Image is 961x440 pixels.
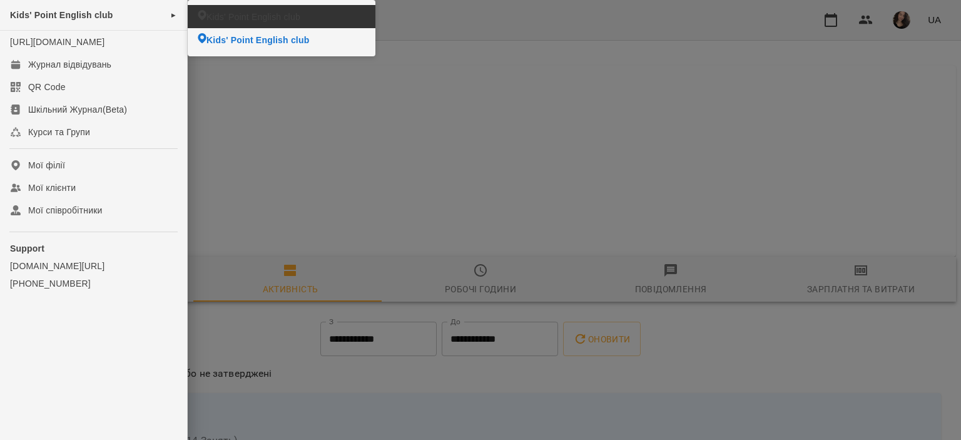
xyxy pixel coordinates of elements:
[206,11,300,23] span: Kids' Point English club
[28,204,103,217] div: Мої співробітники
[28,182,76,194] div: Мої клієнти
[28,81,66,93] div: QR Code
[28,58,111,71] div: Журнал відвідувань
[10,37,104,47] a: [URL][DOMAIN_NAME]
[10,10,113,20] span: Kids' Point English club
[206,34,309,46] span: Kids' Point English club
[10,277,177,290] a: [PHONE_NUMBER]
[10,260,177,272] a: [DOMAIN_NAME][URL]
[28,103,127,116] div: Шкільний Журнал(Beta)
[10,242,177,255] p: Support
[28,126,90,138] div: Курси та Групи
[170,10,177,20] span: ►
[28,159,65,171] div: Мої філії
